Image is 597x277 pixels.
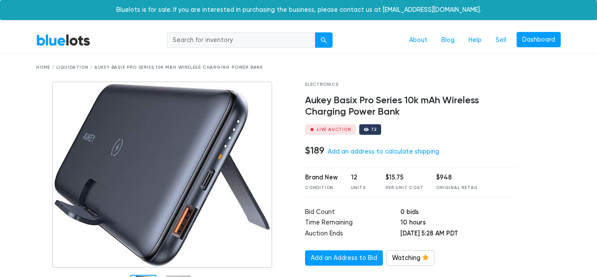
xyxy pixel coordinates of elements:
div: Home / Liquidation / Aukey Basix Pro Series 10k mAh Wireless Charging Power Bank [36,64,561,71]
a: Blog [434,32,462,49]
div: Original Retail [436,185,478,191]
td: Time Remaining [305,218,400,229]
td: 0 bids [400,207,516,218]
a: Sell [489,32,513,49]
img: 9368a91d-34eb-4cce-ad9a-57ba1e6a49f2-1755874187.jpg [52,81,272,268]
h4: Aukey Basix Pro Series 10k mAh Wireless Charging Power Bank [305,95,516,118]
div: Live Auction [317,127,351,132]
div: 72 [371,127,377,132]
td: Bid Count [305,207,400,218]
a: About [402,32,434,49]
a: Add an Address to Bid [305,250,383,266]
div: Condition [305,185,338,191]
input: Search for inventory [167,32,316,48]
a: Help [462,32,489,49]
div: $15.75 [385,173,423,182]
div: Units [351,185,373,191]
a: Add an address to calculate shipping [328,148,439,155]
div: Per Unit Cost [385,185,423,191]
td: Auction Ends [305,229,400,240]
div: Brand New [305,173,338,182]
div: 12 [351,173,373,182]
td: 10 hours [400,218,516,229]
a: Dashboard [517,32,561,48]
div: Electronics [305,81,516,88]
div: $948 [436,173,478,182]
h4: $189 [305,145,324,156]
a: BlueLots [36,34,90,46]
td: [DATE] 5:28 AM PDT [400,229,516,240]
a: Watching [386,250,434,266]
